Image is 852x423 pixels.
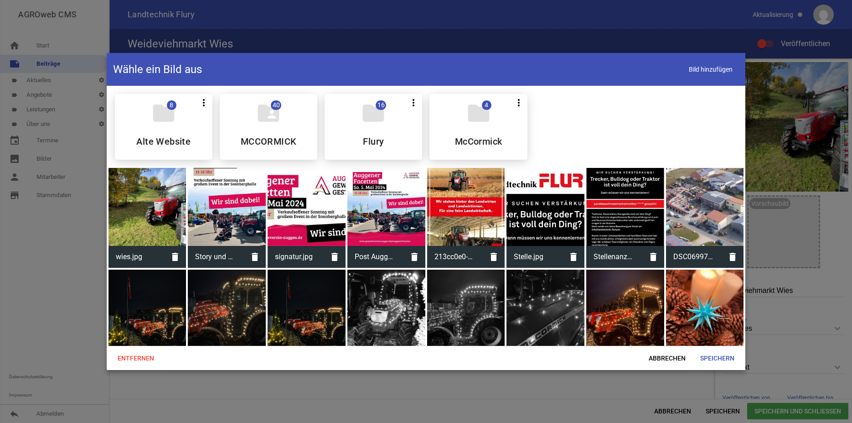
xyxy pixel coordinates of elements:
span: Entfernen [110,350,161,366]
i: folder [466,100,491,126]
i: delete [324,246,346,268]
i: more_vert [513,97,524,108]
span: 16 [376,100,386,110]
i: folder [361,100,386,126]
span: Story und Whatapp Bild Auggener Facetten 20242.jpg [188,245,244,269]
button: more_vert [510,94,527,110]
span: 40 [271,100,281,110]
span: Bild hinzufügen [682,60,739,78]
div: Alte Website [115,94,212,160]
span: Stelle.jpg [506,245,563,269]
span: Stellenanzeige Neu.jpg [586,245,642,269]
i: delete [164,246,186,268]
i: more_vert [408,97,419,108]
div: Flury [325,94,422,160]
i: folder_shared [256,100,281,126]
i: delete [642,246,664,268]
h4: Wähle ein Bild aus [113,62,202,77]
span: DSC06997.JPG [666,245,722,269]
span: Speichern [693,350,742,366]
span: Post Auggener Facetten 2024.jpg [347,245,403,269]
span: wies.jpg [108,245,165,269]
span: 4 [482,100,491,110]
div: MCCORMICK [220,94,317,160]
button: more_vert [195,94,212,110]
span: 8 [167,100,176,110]
h5: MCCORMICK [241,137,297,146]
i: delete [244,246,266,268]
i: delete [563,246,584,268]
i: delete [483,246,505,268]
div: McCormick [429,94,527,160]
h5: McCormick [455,137,502,146]
i: delete [403,246,425,268]
i: folder [151,100,176,126]
i: more_vert [198,97,209,108]
span: signatur.jpg [268,245,324,269]
h5: Flury [363,137,384,146]
i: delete [722,246,744,268]
span: Abbrechen [641,350,693,366]
h5: Alte Website [136,137,191,146]
button: more_vert [405,94,422,110]
span: 213cc0e0-becc-4eca-b0fc-9a8033c79784.JPG [427,245,483,269]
